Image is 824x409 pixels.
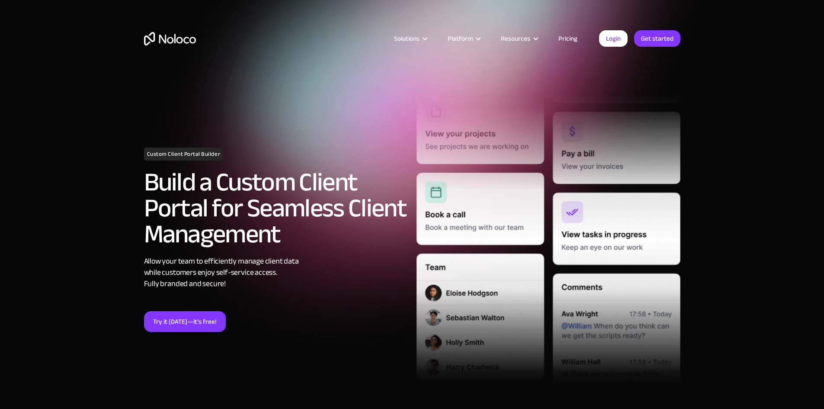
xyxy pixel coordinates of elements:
div: Solutions [394,33,420,44]
div: Resources [501,33,530,44]
div: Allow your team to efficiently manage client data while customers enjoy self-service access. Full... [144,256,408,290]
a: Try it [DATE]—it’s free! [144,311,226,332]
div: Platform [437,33,490,44]
a: Login [599,30,628,47]
a: home [144,32,196,45]
a: Get started [634,30,680,47]
div: Resources [490,33,548,44]
h2: Build a Custom Client Portal for Seamless Client Management [144,169,408,247]
div: Solutions [383,33,437,44]
a: Pricing [548,33,588,44]
div: Platform [448,33,473,44]
h1: Custom Client Portal Builder [144,148,224,161]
